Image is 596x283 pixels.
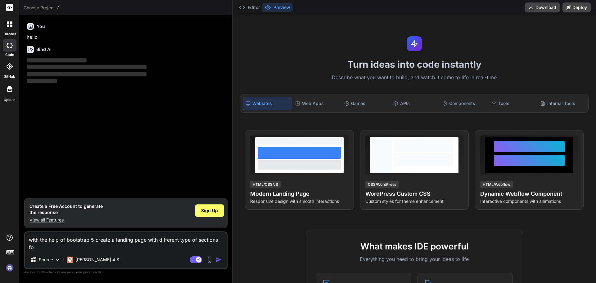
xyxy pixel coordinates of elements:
[480,181,513,188] div: HTML/Webflow
[27,58,87,62] span: ‌
[206,256,213,263] img: attachment
[215,257,222,263] img: icon
[316,255,513,263] p: Everything you need to bring your ideas to life
[37,23,45,30] h6: You
[365,198,463,204] p: Custom styles for theme enhancement
[562,2,591,12] button: Deploy
[27,65,147,69] span: ‌
[3,31,16,37] label: threads
[29,203,103,216] h1: Create a Free Account to generate the response
[67,257,73,263] img: Claude 4 Sonnet
[538,97,586,110] div: Internal Tools
[5,52,14,57] label: code
[250,189,348,198] h4: Modern Landing Page
[250,181,281,188] div: HTML/CSS/JS
[236,59,592,70] h1: Turn ideas into code instantly
[237,3,262,12] button: Editor
[293,97,341,110] div: Web Apps
[4,97,16,103] label: Upload
[27,79,57,83] span: ‌
[391,97,439,110] div: APIs
[201,208,218,214] span: Sign Up
[365,189,463,198] h4: WordPress Custom CSS
[29,217,103,223] p: View all Features
[316,240,513,253] h2: What makes IDE powerful
[25,232,227,251] textarea: with the help of bootstrap 5 create a landing page with different type of sections fo
[83,270,94,274] span: privacy
[75,257,122,263] p: [PERSON_NAME] 4 S..
[236,74,592,82] p: Describe what you want to build, and watch it come to life in real-time
[24,5,61,11] span: Choose Project
[250,198,348,204] p: Responsive design with smooth interactions
[24,269,228,275] p: Always double-check its answers. Your in Bind
[243,97,291,110] div: Websites
[480,189,578,198] h4: Dynamic Webflow Component
[489,97,537,110] div: Tools
[365,181,399,188] div: CSS/WordPress
[440,97,488,110] div: Components
[27,34,226,41] p: hello
[55,257,60,262] img: Pick Models
[39,257,53,263] p: Source
[262,3,293,12] button: Preview
[4,262,15,273] img: signin
[480,198,578,204] p: Interactive components with animations
[342,97,390,110] div: Games
[36,46,52,52] h6: Bind AI
[4,74,15,79] label: GitHub
[525,2,560,12] button: Download
[27,72,147,76] span: ‌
